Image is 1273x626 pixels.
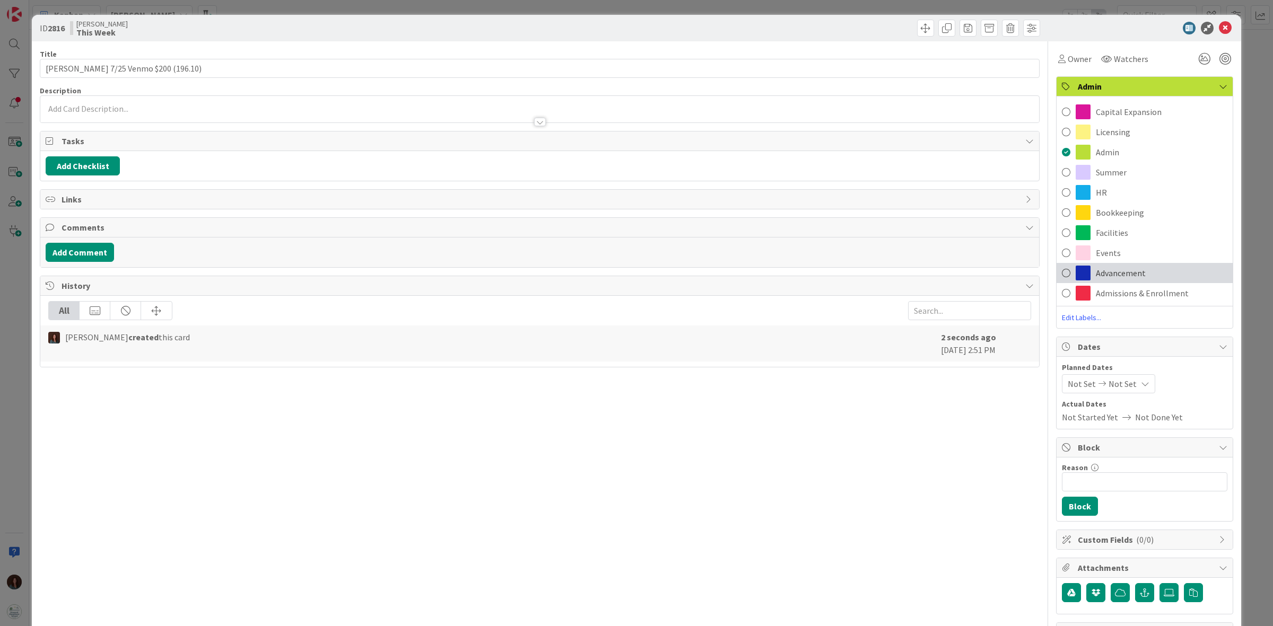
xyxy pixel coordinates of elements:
[1062,463,1088,472] label: Reason
[1078,561,1214,574] span: Attachments
[1096,267,1146,279] span: Advancement
[1096,146,1119,158] span: Admin
[1096,287,1189,299] span: Admissions & Enrollment
[46,243,114,262] button: Add Comment
[1135,411,1183,424] span: Not Done Yet
[1096,166,1127,179] span: Summer
[48,23,65,33] b: 2816
[62,279,1020,292] span: History
[1096,226,1128,239] span: Facilities
[1068,52,1092,65] span: Owner
[941,332,996,342] b: 2 seconds ago
[1109,377,1137,390] span: Not Set
[1136,534,1154,545] span: ( 0/0 )
[1057,312,1233,323] span: Edit Labels...
[62,135,1020,147] span: Tasks
[62,221,1020,234] span: Comments
[40,86,81,95] span: Description
[40,49,57,59] label: Title
[1068,377,1096,390] span: Not Set
[1096,246,1121,259] span: Events
[1096,105,1162,118] span: Capital Expansion
[908,301,1031,320] input: Search...
[1078,340,1214,353] span: Dates
[76,28,128,37] b: This Week
[1096,206,1144,219] span: Bookkeeping
[1096,186,1107,199] span: HR
[40,59,1040,78] input: type card name here...
[1096,126,1130,138] span: Licensing
[941,331,1031,356] div: [DATE] 2:51 PM
[1062,399,1227,410] span: Actual Dates
[65,331,190,343] span: [PERSON_NAME] this card
[76,20,128,28] span: [PERSON_NAME]
[1062,497,1098,516] button: Block
[1078,533,1214,546] span: Custom Fields
[62,193,1020,206] span: Links
[1114,52,1148,65] span: Watchers
[49,302,80,320] div: All
[128,332,159,342] b: created
[40,22,65,34] span: ID
[1062,362,1227,373] span: Planned Dates
[1062,411,1118,424] span: Not Started Yet
[1078,441,1214,454] span: Block
[46,156,120,175] button: Add Checklist
[1078,80,1214,93] span: Admin
[48,332,60,343] img: RF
